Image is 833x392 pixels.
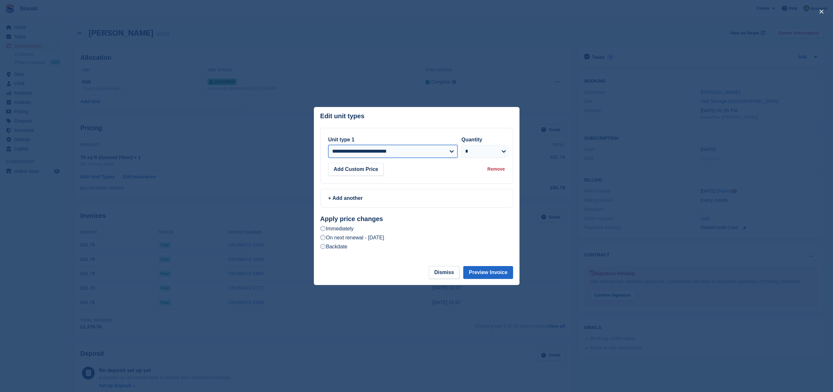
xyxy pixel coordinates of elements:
button: close [816,6,827,17]
input: On next renewal - [DATE] [320,235,325,240]
input: Immediately [320,226,325,231]
label: Quantity [461,137,482,142]
label: On next renewal - [DATE] [320,234,384,241]
label: Immediately [320,225,354,232]
input: Backdate [320,244,325,249]
a: + Add another [320,189,513,208]
button: Preview Invoice [463,266,513,279]
button: Add Custom Price [328,163,384,176]
div: + Add another [328,194,505,202]
div: Remove [487,166,505,173]
p: Edit unit types [320,112,365,120]
label: Unit type 1 [328,137,355,142]
button: Dismiss [429,266,459,279]
label: Backdate [320,243,348,250]
strong: Apply price changes [320,215,383,222]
